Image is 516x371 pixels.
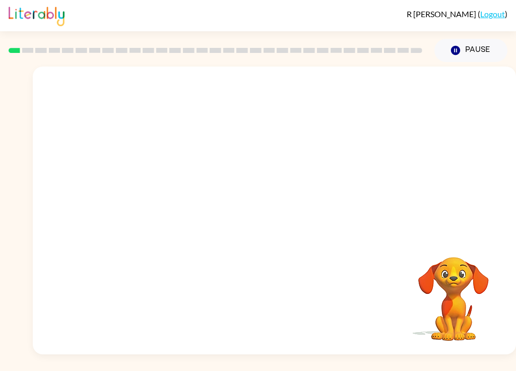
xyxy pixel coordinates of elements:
img: Literably [9,4,64,26]
span: R [PERSON_NAME] [407,9,478,19]
video: Your browser must support playing .mp4 files to use Literably. Please try using another browser. [403,241,504,342]
a: Logout [480,9,505,19]
button: Pause [434,39,507,62]
div: ( ) [407,9,507,19]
